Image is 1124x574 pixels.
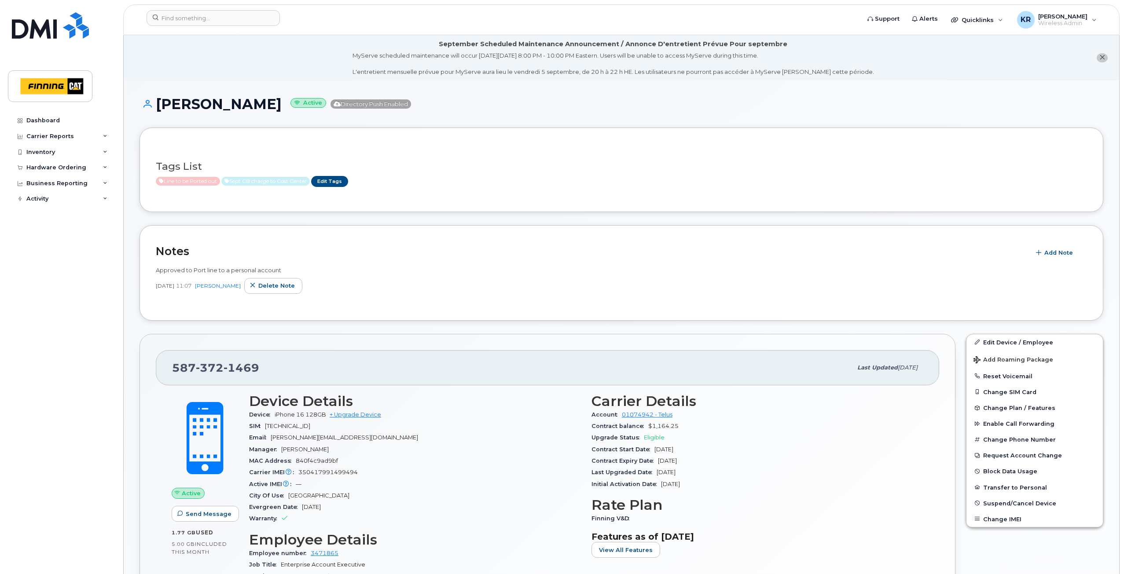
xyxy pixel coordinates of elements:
button: Suspend/Cancel Device [966,495,1103,511]
span: Carrier IMEI [249,469,298,475]
span: Delete note [258,282,295,290]
span: Upgrade Status [591,434,644,441]
span: Last Upgraded Date [591,469,657,475]
h1: [PERSON_NAME] [140,96,1103,112]
span: Contract Expiry Date [591,457,658,464]
h3: Features as of [DATE] [591,531,923,542]
span: [GEOGRAPHIC_DATA] [288,492,349,499]
span: Evergreen Date [249,504,302,510]
span: Active IMEI [249,481,296,487]
span: [DATE] [654,446,673,453]
h3: Rate Plan [591,497,923,513]
span: 5.00 GB [172,541,195,547]
h3: Device Details [249,393,581,409]
span: iPhone 16 128GB [275,411,326,418]
a: 3471865 [311,550,338,556]
span: — [296,481,301,487]
button: Change SIM Card [966,384,1103,400]
button: Enable Call Forwarding [966,416,1103,431]
span: Employee number [249,550,311,556]
a: 01074942 - Telus [622,411,672,418]
span: Change Plan / Features [983,405,1055,411]
button: Request Account Change [966,447,1103,463]
button: Change IMEI [966,511,1103,527]
span: Active [221,177,310,186]
span: 587 [172,361,259,374]
span: Last updated [857,364,898,371]
span: Manager [249,446,281,453]
h3: Employee Details [249,532,581,548]
h2: Notes [156,245,1026,258]
span: Email [249,434,271,441]
span: 1.77 GB [172,530,196,536]
span: Job Title [249,561,281,568]
div: MyServe scheduled maintenance will occur [DATE][DATE] 8:00 PM - 10:00 PM Eastern. Users will be u... [353,51,874,76]
span: City Of Use [249,492,288,499]
span: Enterprise Account Executive [281,561,365,568]
span: 372 [196,361,224,374]
span: 11:07 [176,282,191,289]
span: Approved to Port line to a personal account [156,267,281,274]
span: Contract Start Date [591,446,654,453]
button: Transfer to Personal [966,479,1103,495]
span: [DATE] [657,469,676,475]
span: [DATE] [658,457,677,464]
span: [DATE] [661,481,680,487]
span: Add Roaming Package [973,356,1053,365]
span: [DATE] [302,504,321,510]
span: Directory Push Enabled [331,99,411,109]
span: Active [156,177,220,186]
span: 1469 [224,361,259,374]
button: Block Data Usage [966,463,1103,479]
span: SIM [249,423,265,429]
a: Edit Tags [311,176,348,187]
span: Contract balance [591,423,648,429]
span: [PERSON_NAME] [281,446,329,453]
button: Add Note [1030,245,1080,261]
small: Active [290,98,326,108]
span: included this month [172,541,227,555]
button: close notification [1097,53,1108,62]
div: September Scheduled Maintenance Announcement / Annonce D'entretient Prévue Pour septembre [439,40,787,49]
span: 840f4c9ad9bf [296,457,338,464]
span: Send Message [186,510,231,518]
span: 350417991499494 [298,469,358,475]
button: Send Message [172,506,239,522]
span: Active [182,489,201,497]
button: View All Features [591,542,660,558]
span: [DATE] [898,364,918,371]
span: [TECHNICAL_ID] [265,423,310,429]
span: Enable Call Forwarding [983,420,1054,427]
span: Device [249,411,275,418]
button: Change Plan / Features [966,400,1103,416]
span: Eligible [644,434,665,441]
span: Account [591,411,622,418]
span: used [196,529,213,536]
button: Reset Voicemail [966,368,1103,384]
a: [PERSON_NAME] [195,282,241,289]
span: View All Features [599,546,653,554]
h3: Tags List [156,161,1087,172]
span: [DATE] [156,282,174,289]
h3: Carrier Details [591,393,923,409]
span: Add Note [1044,249,1073,257]
span: Suspend/Cancel Device [983,500,1056,506]
button: Change Phone Number [966,431,1103,447]
a: Edit Device / Employee [966,334,1103,350]
span: Warranty [249,515,281,522]
span: [PERSON_NAME][EMAIL_ADDRESS][DOMAIN_NAME] [271,434,418,441]
button: Delete note [244,278,302,294]
span: Initial Activation Date [591,481,661,487]
span: MAC Address [249,457,296,464]
span: $1,164.25 [648,423,679,429]
a: + Upgrade Device [330,411,381,418]
button: Add Roaming Package [966,350,1103,368]
span: Finning V&D [591,515,634,522]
